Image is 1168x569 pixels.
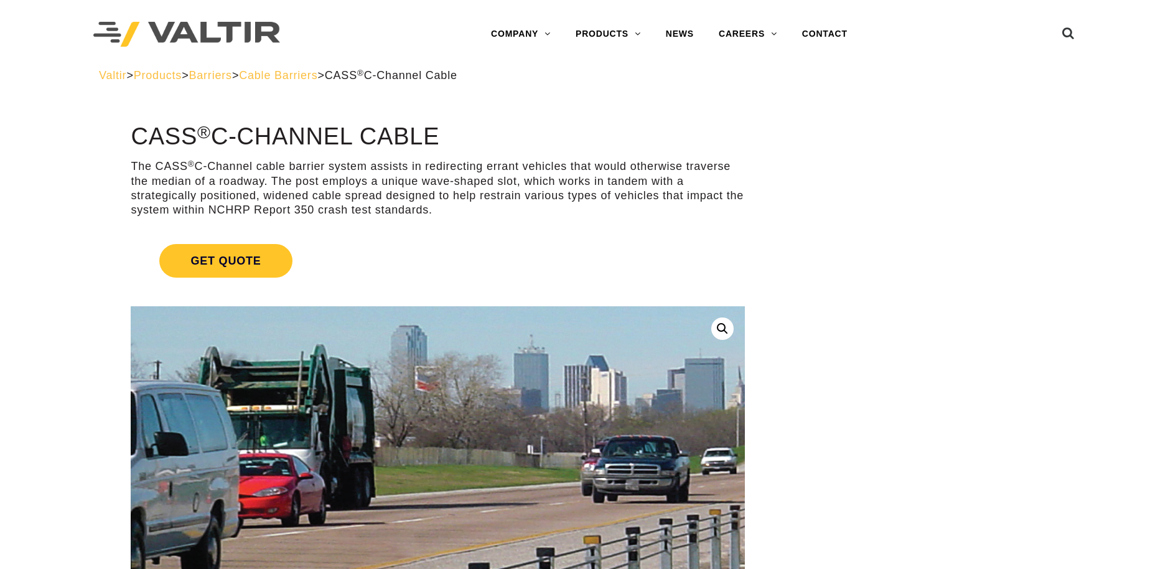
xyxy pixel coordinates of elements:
h1: CASS C-Channel Cable [131,124,745,150]
sup: ® [357,68,364,78]
a: Cable Barriers [239,69,317,82]
div: > > > > [99,68,1069,83]
span: Get Quote [159,244,292,278]
a: CONTACT [790,22,860,47]
a: COMPANY [479,22,563,47]
a: CAREERS [706,22,790,47]
a: Barriers [189,69,231,82]
sup: ® [197,122,211,142]
span: CASS C-Channel Cable [325,69,457,82]
a: Get Quote [131,229,745,293]
img: Valtir [93,22,280,47]
a: PRODUCTS [563,22,653,47]
a: Products [134,69,182,82]
p: The CASS C-Channel cable barrier system assists in redirecting errant vehicles that would otherwi... [131,159,745,218]
a: Valtir [99,69,126,82]
sup: ® [188,159,195,169]
a: NEWS [653,22,706,47]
